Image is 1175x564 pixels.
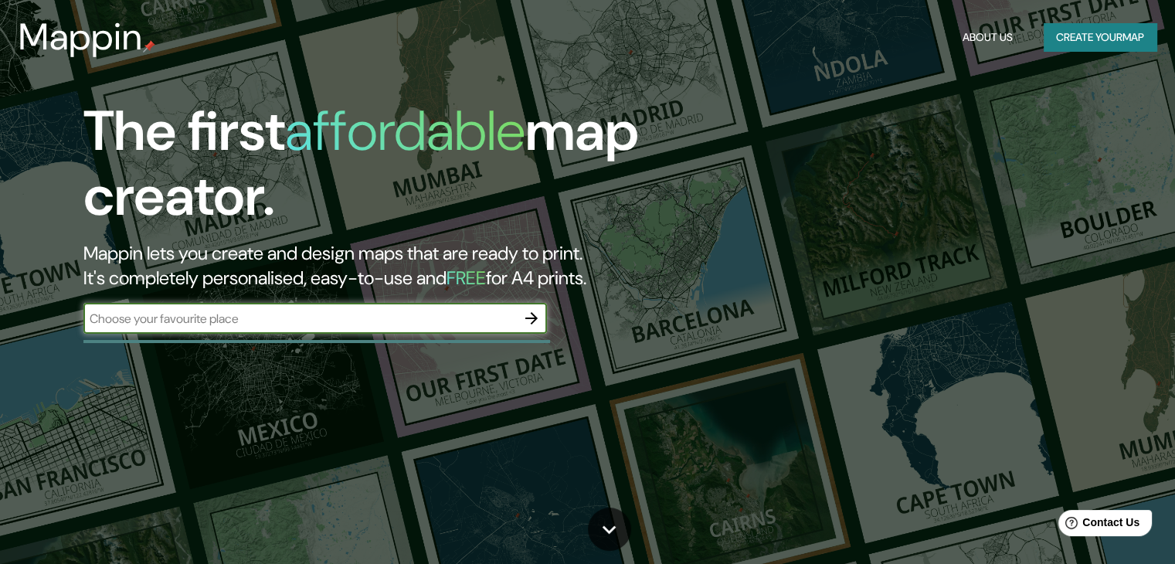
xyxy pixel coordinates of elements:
[83,310,516,328] input: Choose your favourite place
[447,266,486,290] h5: FREE
[956,23,1019,52] button: About Us
[83,241,671,290] h2: Mappin lets you create and design maps that are ready to print. It's completely personalised, eas...
[143,40,155,53] img: mappin-pin
[1037,504,1158,547] iframe: Help widget launcher
[1044,23,1156,52] button: Create yourmap
[19,15,143,59] h3: Mappin
[83,99,671,241] h1: The first map creator.
[285,95,525,167] h1: affordable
